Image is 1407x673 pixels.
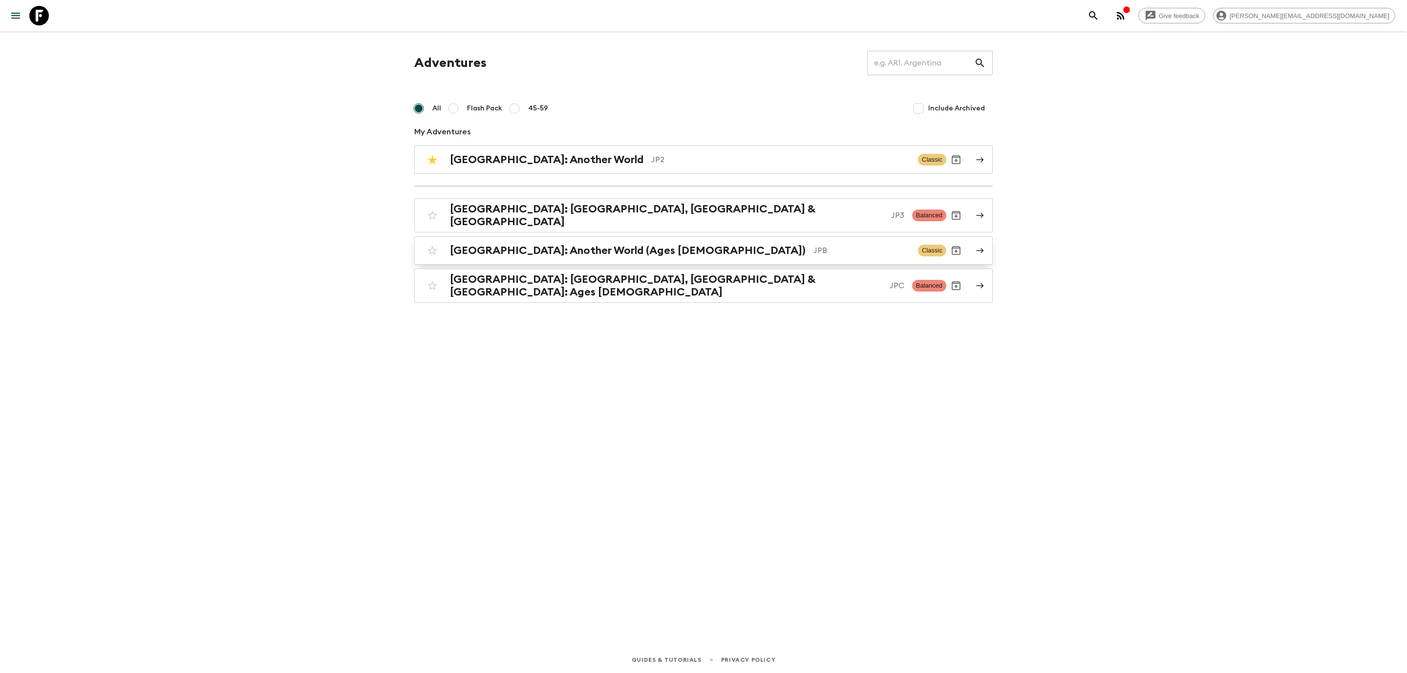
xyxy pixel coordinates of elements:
h2: [GEOGRAPHIC_DATA]: [GEOGRAPHIC_DATA], [GEOGRAPHIC_DATA] & [GEOGRAPHIC_DATA] [450,203,883,228]
span: Include Archived [928,104,985,113]
div: [PERSON_NAME][EMAIL_ADDRESS][DOMAIN_NAME] [1213,8,1395,23]
a: Guides & Tutorials [632,654,702,665]
span: 45-59 [528,104,548,113]
span: Give feedback [1153,12,1205,20]
p: JPB [813,245,910,256]
span: Classic [918,154,946,166]
span: Classic [918,245,946,256]
span: All [432,104,441,113]
h2: [GEOGRAPHIC_DATA]: Another World [450,153,643,166]
a: Give feedback [1138,8,1205,23]
span: Flash Pack [467,104,502,113]
button: Archive [946,206,966,225]
h1: Adventures [414,53,487,73]
a: Privacy Policy [721,654,775,665]
span: Balanced [912,210,946,221]
button: search adventures [1084,6,1103,25]
a: [GEOGRAPHIC_DATA]: Another WorldJP2ClassicArchive [414,146,993,174]
h2: [GEOGRAPHIC_DATA]: Another World (Ages [DEMOGRAPHIC_DATA]) [450,244,806,257]
span: Balanced [912,280,946,292]
h2: [GEOGRAPHIC_DATA]: [GEOGRAPHIC_DATA], [GEOGRAPHIC_DATA] & [GEOGRAPHIC_DATA]: Ages [DEMOGRAPHIC_DATA] [450,273,882,298]
a: [GEOGRAPHIC_DATA]: Another World (Ages [DEMOGRAPHIC_DATA])JPBClassicArchive [414,236,993,265]
a: [GEOGRAPHIC_DATA]: [GEOGRAPHIC_DATA], [GEOGRAPHIC_DATA] & [GEOGRAPHIC_DATA]: Ages [DEMOGRAPHIC_DA... [414,269,993,303]
p: JP3 [891,210,904,221]
button: Archive [946,150,966,169]
button: Archive [946,241,966,260]
p: My Adventures [414,126,993,138]
p: JPC [890,280,904,292]
a: [GEOGRAPHIC_DATA]: [GEOGRAPHIC_DATA], [GEOGRAPHIC_DATA] & [GEOGRAPHIC_DATA]JP3BalancedArchive [414,198,993,232]
button: menu [6,6,25,25]
span: [PERSON_NAME][EMAIL_ADDRESS][DOMAIN_NAME] [1224,12,1395,20]
button: Archive [946,276,966,295]
p: JP2 [651,154,910,166]
input: e.g. AR1, Argentina [867,49,974,77]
